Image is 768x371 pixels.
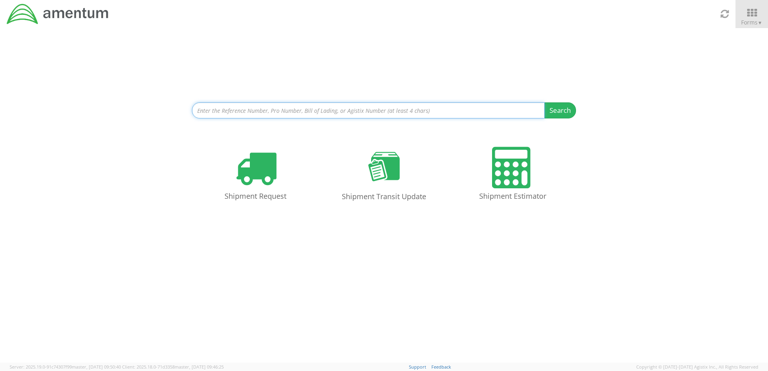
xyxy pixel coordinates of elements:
a: Shipment Estimator [452,139,573,212]
span: ▼ [758,19,762,26]
span: master, [DATE] 09:50:40 [72,364,121,370]
img: dyn-intl-logo-049831509241104b2a82.png [6,3,110,25]
a: Shipment Request [195,139,316,212]
h4: Shipment Transit Update [332,193,436,201]
input: Enter the Reference Number, Pro Number, Bill of Lading, or Agistix Number (at least 4 chars) [192,102,545,118]
h4: Shipment Estimator [460,192,565,200]
span: Copyright © [DATE]-[DATE] Agistix Inc., All Rights Reserved [636,364,758,370]
a: Feedback [431,364,451,370]
span: Server: 2025.19.0-91c74307f99 [10,364,121,370]
a: Shipment Transit Update [324,139,444,213]
a: Support [409,364,426,370]
span: Forms [741,18,762,26]
span: master, [DATE] 09:46:25 [175,364,224,370]
h4: Shipment Request [203,192,308,200]
span: Client: 2025.18.0-71d3358 [122,364,224,370]
button: Search [544,102,576,118]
